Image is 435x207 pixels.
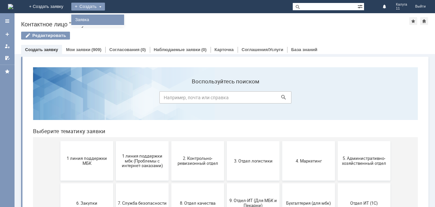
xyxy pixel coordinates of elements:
button: Отдел ИТ (1С) [310,121,363,161]
span: Отдел-ИТ (Офис) [90,181,139,186]
div: (909) [91,47,101,52]
button: 1 линия поддержки мбк (Проблемы с интернет-заказами) [88,79,141,119]
button: 5. Административно-хозяйственный отдел [310,79,363,119]
button: [PERSON_NAME]. Услуги ИТ для МБК (оформляет L1) [310,163,363,203]
span: 8. Отдел качества [146,138,194,143]
button: 6. Закупки [33,121,85,161]
a: Создать заявку [2,29,13,40]
div: Создать [71,3,105,11]
span: 5. Административно-хозяйственный отдел [312,94,361,104]
span: Отдел-ИТ (Битрикс24 и CRM) [35,178,84,188]
div: (0) [141,47,146,52]
span: 6. Закупки [35,138,84,143]
button: 8. Отдел качества [144,121,196,161]
button: 9. Отдел-ИТ (Для МБК и Пекарни) [199,121,252,161]
button: Франчайзинг [199,163,252,203]
a: Мои согласования [2,53,13,63]
button: 7. Служба безопасности [88,121,141,161]
a: Создать заявку [25,47,58,52]
a: Согласования [109,47,140,52]
a: Заявка [73,16,123,24]
button: Отдел-ИТ (Офис) [88,163,141,203]
span: 1 линия поддержки МБК [35,94,84,104]
span: Это соглашение не активно! [256,178,305,188]
span: 1 линия поддержки мбк (Проблемы с интернет-заказами) [90,91,139,106]
span: 9. Отдел-ИТ (Для МБК и Пекарни) [201,136,250,146]
span: 7. Служба безопасности [90,138,139,143]
div: Добавить в избранное [409,17,417,25]
button: 3. Отдел логистики [199,79,252,119]
a: Соглашения/Услуги [242,47,283,52]
button: Финансовый отдел [144,163,196,203]
label: Воспользуйтесь поиском [132,16,264,23]
button: 4. Маркетинг [254,79,307,119]
span: Расширенный поиск [357,3,364,9]
span: 4. Маркетинг [256,96,305,101]
a: База знаний [291,47,317,52]
span: Отдел ИТ (1С) [312,138,361,143]
span: 2. Контрольно-ревизионный отдел [146,94,194,104]
span: Франчайзинг [201,181,250,186]
button: Бухгалтерия (для мбк) [254,121,307,161]
div: (0) [201,47,207,52]
a: Мои заявки [2,41,13,51]
span: 11 [396,7,407,11]
button: 1 линия поддержки МБК [33,79,85,119]
button: Отдел-ИТ (Битрикс24 и CRM) [33,163,85,203]
a: Наблюдаемые заявки [154,47,200,52]
a: Перейти на домашнюю страницу [8,4,13,9]
span: [PERSON_NAME]. Услуги ИТ для МБК (оформляет L1) [312,176,361,191]
div: Контактное лицо "Калуга 11" [21,21,409,28]
button: Это соглашение не активно! [254,163,307,203]
span: Калуга [396,3,407,7]
span: Бухгалтерия (для мбк) [256,138,305,143]
img: logo [8,4,13,9]
button: 2. Контрольно-ревизионный отдел [144,79,196,119]
header: Выберите тематику заявки [5,66,390,73]
span: Финансовый отдел [146,181,194,186]
a: Мои заявки [66,47,90,52]
span: 3. Отдел логистики [201,96,250,101]
input: Например, почта или справка [132,29,264,42]
div: Сделать домашней страницей [420,17,428,25]
a: Карточка [215,47,234,52]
